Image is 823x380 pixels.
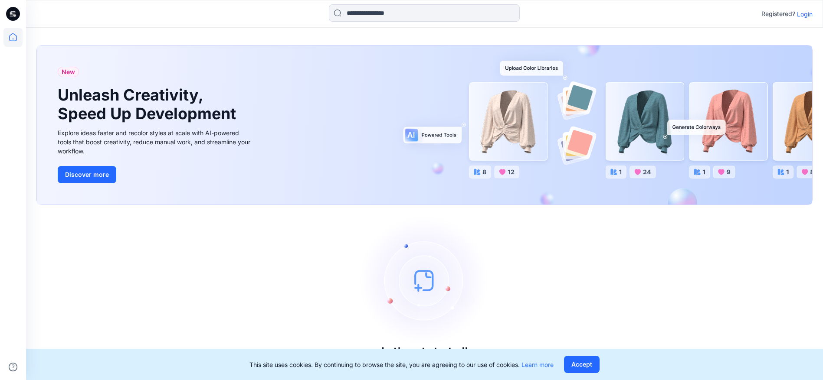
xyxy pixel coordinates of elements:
div: Explore ideas faster and recolor styles at scale with AI-powered tools that boost creativity, red... [58,128,253,156]
h1: Unleash Creativity, Speed Up Development [58,86,240,123]
p: Registered? [761,9,795,19]
p: Login [797,10,813,19]
button: Accept [564,356,600,373]
button: Discover more [58,166,116,183]
img: empty-state-image.svg [360,215,490,345]
a: Discover more [58,166,253,183]
span: New [62,67,75,77]
p: This site uses cookies. By continuing to browse the site, you are agreeing to our use of cookies. [249,360,554,369]
h3: Let's get started! [381,345,468,357]
a: Learn more [521,361,554,368]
